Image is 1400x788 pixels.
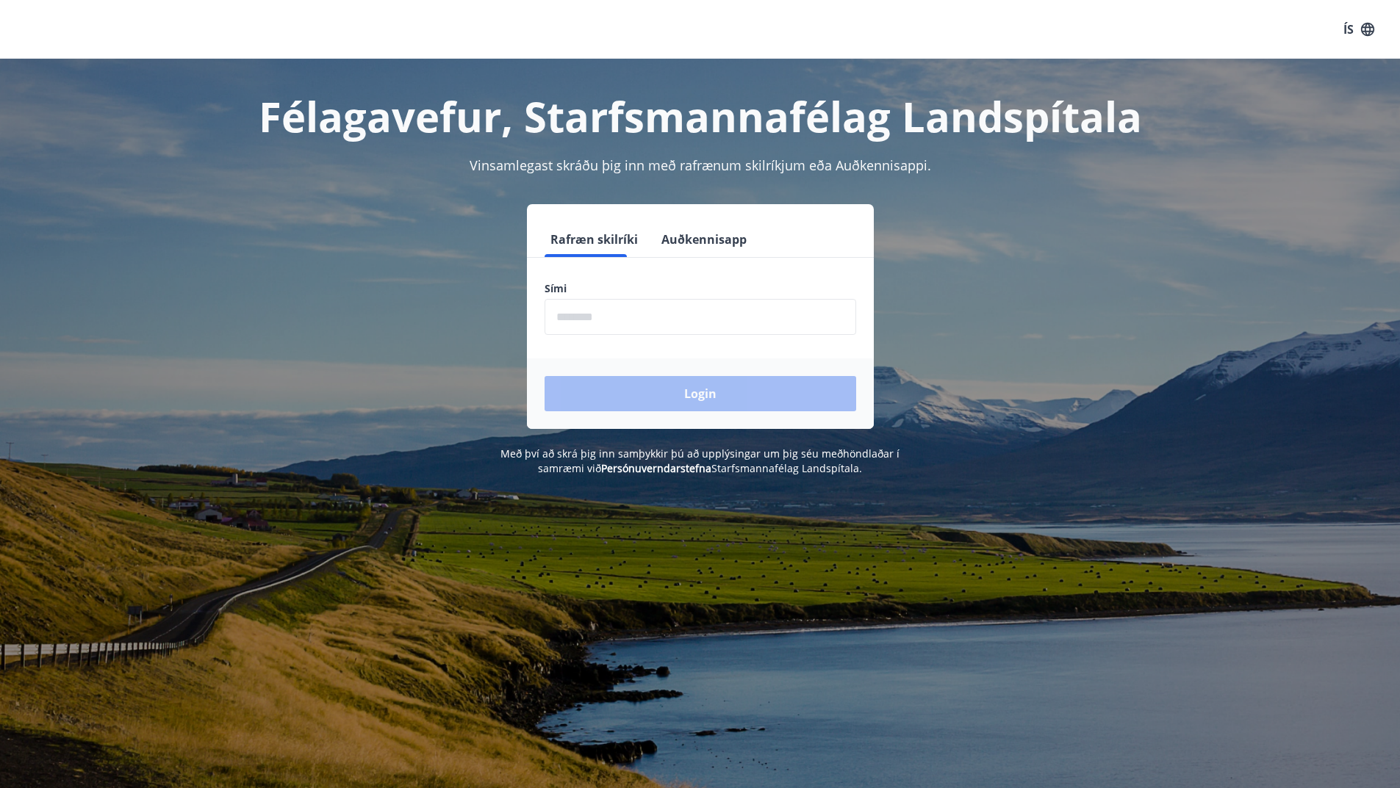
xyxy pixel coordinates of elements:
[500,447,900,475] span: Með því að skrá þig inn samþykkir þú að upplýsingar um þig séu meðhöndlaðar í samræmi við Starfsm...
[470,156,931,174] span: Vinsamlegast skráðu þig inn með rafrænum skilríkjum eða Auðkennisappi.
[189,88,1212,144] h1: Félagavefur, Starfsmannafélag Landspítala
[545,281,856,296] label: Sími
[1335,16,1382,43] button: ÍS
[656,222,753,257] button: Auðkennisapp
[601,461,711,475] a: Persónuverndarstefna
[545,222,644,257] button: Rafræn skilríki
